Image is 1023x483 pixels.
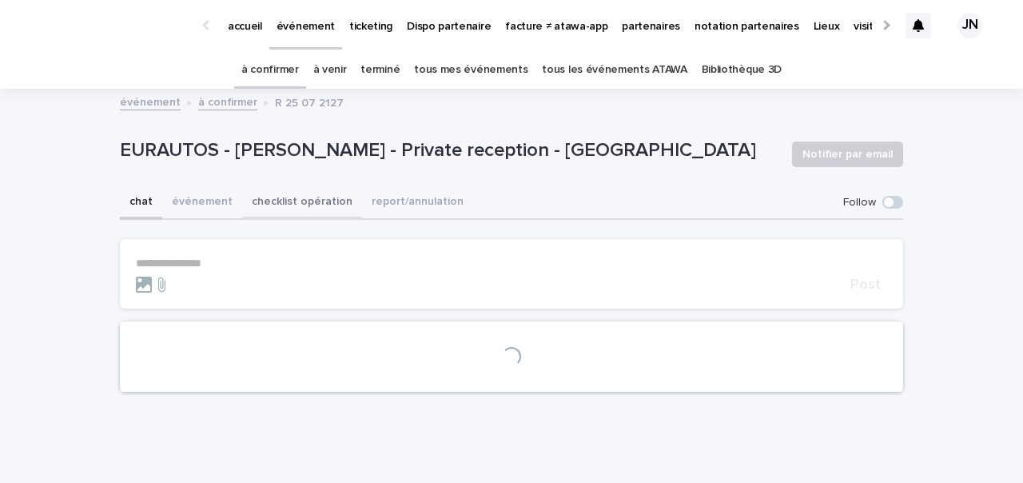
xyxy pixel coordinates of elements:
[198,92,257,110] a: à confirmer
[120,139,779,162] p: EURAUTOS - [PERSON_NAME] - Private reception - [GEOGRAPHIC_DATA]
[792,142,903,167] button: Notifier par email
[242,186,362,220] button: checklist opération
[802,146,893,162] span: Notifier par email
[162,186,242,220] button: événement
[843,196,876,210] p: Follow
[360,51,400,89] a: terminé
[241,51,299,89] a: à confirmer
[850,277,881,292] span: Post
[275,93,344,110] p: R 25 07 2127
[957,13,983,38] div: JN
[702,51,782,89] a: Bibliothèque 3D
[362,186,473,220] button: report/annulation
[414,51,527,89] a: tous mes événements
[844,277,887,292] button: Post
[32,10,187,42] img: Ls34BcGeRexTGTNfXpUC
[542,51,687,89] a: tous les événements ATAWA
[120,186,162,220] button: chat
[120,92,181,110] a: événement
[313,51,347,89] a: à venir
